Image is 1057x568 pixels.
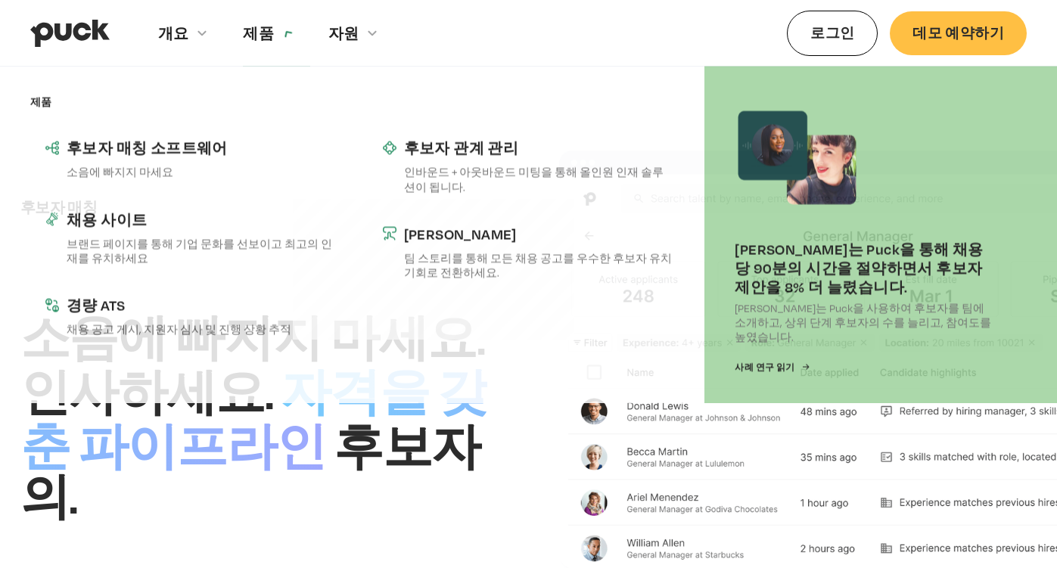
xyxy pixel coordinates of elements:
font: 경량 ATS [67,296,125,314]
font: 자격을 갖춘 파이프라인 [20,357,487,476]
font: 개요 [158,24,188,42]
font: 소음에 빠지지 마세요 [67,166,173,178]
a: 로그인 [787,11,878,55]
font: 후보자 매칭 소프트웨어 [67,139,228,157]
font: 자원 [328,24,359,42]
font: 채용 공고 게시, 지원자 심사 및 진행 상황 추적 [67,323,291,336]
a: 데모 예약하기 [890,11,1027,54]
font: 제품 [30,95,51,109]
font: 로그인 [810,24,854,41]
font: [PERSON_NAME] [404,225,517,242]
font: 브랜드 페이지를 통해 기업 문화를 선보이고 최고의 인재를 유치하세요 [67,237,332,264]
font: 채용 사이트 [67,210,147,228]
a: 후보자 관계 관리인바운드 + 아웃바운드 미팅을 통해 올인원 인재 솔루션이 됩니다. [368,123,690,209]
font: [PERSON_NAME]는 Puck을 통해 채용당 90분의 시간을 절약하면서 후보자 제안을 8% 더 늘렸습니다. [735,241,983,296]
a: [PERSON_NAME]팀 스토리를 통해 모든 채용 공고를 우수한 후보자 유치 기회로 전환하세요. [368,209,690,294]
a: 채용 사이트브랜드 페이지를 통해 기업 문화를 선보이고 최고의 인재를 유치하세요 [30,194,353,280]
font: 후보자 관계 관리 [404,139,519,157]
font: 사례 연구 읽기 [735,362,794,372]
font: 제품 [243,24,273,42]
font: 데모 예약하기 [912,24,1004,41]
a: [PERSON_NAME]는 Puck을 통해 채용당 90분의 시간을 절약하면서 후보자 제안을 8% 더 늘렸습니다.[PERSON_NAME]는 Puck을 사용하여 후보자를 팀에 소... [704,67,1027,403]
font: 후보자의. [20,417,481,524]
a: 후보자 매칭 소프트웨어소음에 빠지지 마세요 [30,123,353,194]
a: 경량 ATS채용 공고 게시, 지원자 심사 및 진행 상황 추적 [30,281,353,352]
font: 팀 스토리를 통해 모든 채용 공고를 우수한 후보자 유치 기회로 전환하세요. [404,251,672,278]
font: 인바운드 + 아웃바운드 미팅을 통해 올인원 인재 솔루션이 됩니다. [404,166,664,193]
font: [PERSON_NAME]는 Puck을 사용하여 후보자를 팀에 소개하고, 상위 단계 후보자의 수를 늘리고, 참여도를 높였습니다. [735,302,991,343]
